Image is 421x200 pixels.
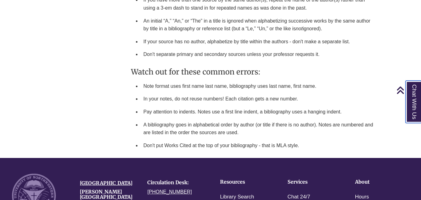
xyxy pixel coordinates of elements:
[141,15,376,35] li: An initial “A,” “An,” or “The” in a title is ignored when alphabetizing successive works by the s...
[141,105,376,118] li: Pay attention to indents. Notes use a first line indent, a bibliography uses a hanging indent.
[147,189,192,194] a: [PHONE_NUMBER]
[355,179,403,185] h4: About
[131,67,376,77] h3: Watch out for these common errors:
[80,189,138,200] h4: [PERSON_NAME][GEOGRAPHIC_DATA]
[141,118,376,139] li: A bibliography goes in alphabetical order by author (or title if there is no author). Notes are n...
[141,80,376,93] li: Note format uses first name last name, bibliography uses last name, first name.
[141,139,376,152] li: Don't put Works Cited at the top of your bibliography - that is MLA style.
[288,179,336,185] h4: Services
[396,86,419,94] a: Back to Top
[220,179,268,185] h4: Resources
[141,48,376,61] li: Don't separate primary and secondary sources unless your professor requests it.
[141,35,376,48] li: If your source has no author, alphabetize by title within the authors - don't make a separate list.
[80,180,133,186] a: [GEOGRAPHIC_DATA]
[296,26,303,31] em: not
[147,180,206,185] h4: Circulation Desk:
[141,92,376,105] li: In your notes, do not reuse numbers! Each citation gets a new number.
